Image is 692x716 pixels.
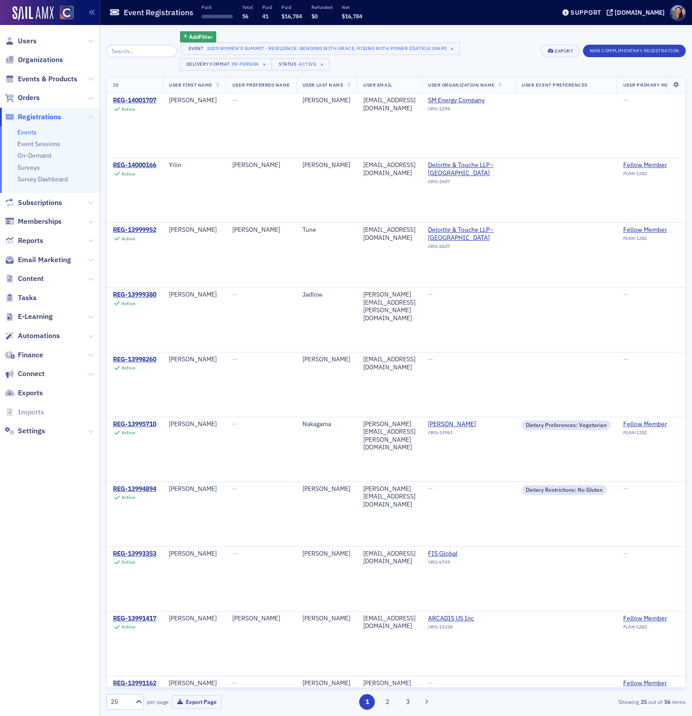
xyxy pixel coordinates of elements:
a: Reports [5,236,43,246]
div: [PERSON_NAME] [169,96,220,105]
span: Connect [18,369,45,379]
span: Orders [18,93,40,103]
div: [PERSON_NAME] [169,226,220,234]
a: Email Marketing [5,255,71,265]
a: View Homepage [54,6,74,21]
a: Event Sessions [17,140,60,148]
span: Users [18,36,37,46]
span: ARCADIS US Inc [428,615,509,623]
a: Users [5,36,37,46]
div: Showing out of items [499,698,686,706]
span: ‌ [201,15,233,18]
button: 2 [380,694,395,710]
div: [PERSON_NAME] [169,485,220,493]
div: Active [122,365,135,371]
span: Deloitte & Touche LLP - Denver [428,161,509,177]
a: Automations [5,331,60,341]
div: Active [122,559,135,565]
div: [PERSON_NAME] [232,226,290,234]
span: — [232,96,237,104]
div: ORG-2607 [428,179,509,188]
div: [EMAIL_ADDRESS][DOMAIN_NAME] [363,356,415,371]
span: Organizations [18,55,63,65]
div: 25 [111,697,130,707]
a: Deloitte & Touche LLP - [GEOGRAPHIC_DATA] [428,161,509,177]
div: ORG-11038 [428,624,509,633]
span: User Organization Name [428,82,495,88]
div: Fellow Member [623,420,667,428]
span: — [428,290,433,298]
span: × [260,60,268,68]
div: Active [122,236,135,242]
span: Registrations [18,112,61,122]
img: SailAMX [60,6,74,20]
div: ORG-6709 [428,559,509,568]
div: [PERSON_NAME] [169,550,220,558]
span: Finance [18,350,43,360]
span: Events & Products [18,74,77,84]
a: REG-13991417 [113,615,156,623]
div: [PERSON_NAME] [302,615,351,623]
span: — [623,96,628,104]
strong: 25 [639,698,648,706]
div: Fellow Member [623,161,667,169]
button: Delivery FormatIn-Person× [180,58,272,71]
span: $16,784 [281,13,302,20]
div: ORG-2294 [428,106,509,115]
div: [EMAIL_ADDRESS][DOMAIN_NAME] [363,550,415,565]
div: Active [122,106,135,112]
p: Refunded [311,4,332,10]
a: Survey Dashboard [17,175,68,183]
div: Active [122,430,135,435]
h1: Event Registrations [124,7,193,18]
span: — [232,679,237,687]
button: Event2025 Women's Summit - Resilience: Bending with Grace, Rising with Power [[DATE] 8:30am]× [180,42,460,55]
div: Jadlow [302,291,351,299]
span: Exports [18,388,43,398]
a: Events [17,128,37,136]
div: REG-13995710 [113,420,156,428]
a: Finance [5,350,43,360]
a: FIS Global [428,550,509,558]
div: Tune [302,226,351,234]
a: Surveys [17,163,40,172]
div: [PERSON_NAME][EMAIL_ADDRESS][PERSON_NAME][DOMAIN_NAME] [363,679,415,711]
span: — [232,420,237,428]
span: Automations [18,331,60,341]
a: Memberships [5,217,62,226]
span: — [623,290,628,298]
div: Fellow Member [623,679,667,687]
div: ORG-2607 [428,243,509,252]
div: [PERSON_NAME] [232,615,290,623]
a: REG-14001707 [113,96,156,105]
a: REG-13991162 [113,679,156,687]
a: On-Demand [17,151,51,159]
a: Fellow Member [623,615,667,623]
a: Tasks [5,293,37,303]
div: Active [298,61,316,67]
a: Organizations [5,55,63,65]
span: — [428,679,433,687]
p: Paid [281,4,302,10]
span: Profile [670,5,686,21]
div: [PERSON_NAME] [302,550,351,558]
span: User First Name [169,82,212,88]
p: Paid [262,4,272,10]
span: Subscriptions [18,198,62,208]
span: Add Filter [189,33,213,41]
a: REG-13999952 [113,226,156,234]
div: REG-13999380 [113,291,156,299]
a: Fellow Member [623,226,667,234]
div: Event [187,46,206,51]
p: Total [242,4,253,10]
button: StatusActive× [272,58,330,71]
span: Reports [18,236,43,246]
a: REG-13993353 [113,550,156,558]
div: Nakagama [302,420,351,428]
